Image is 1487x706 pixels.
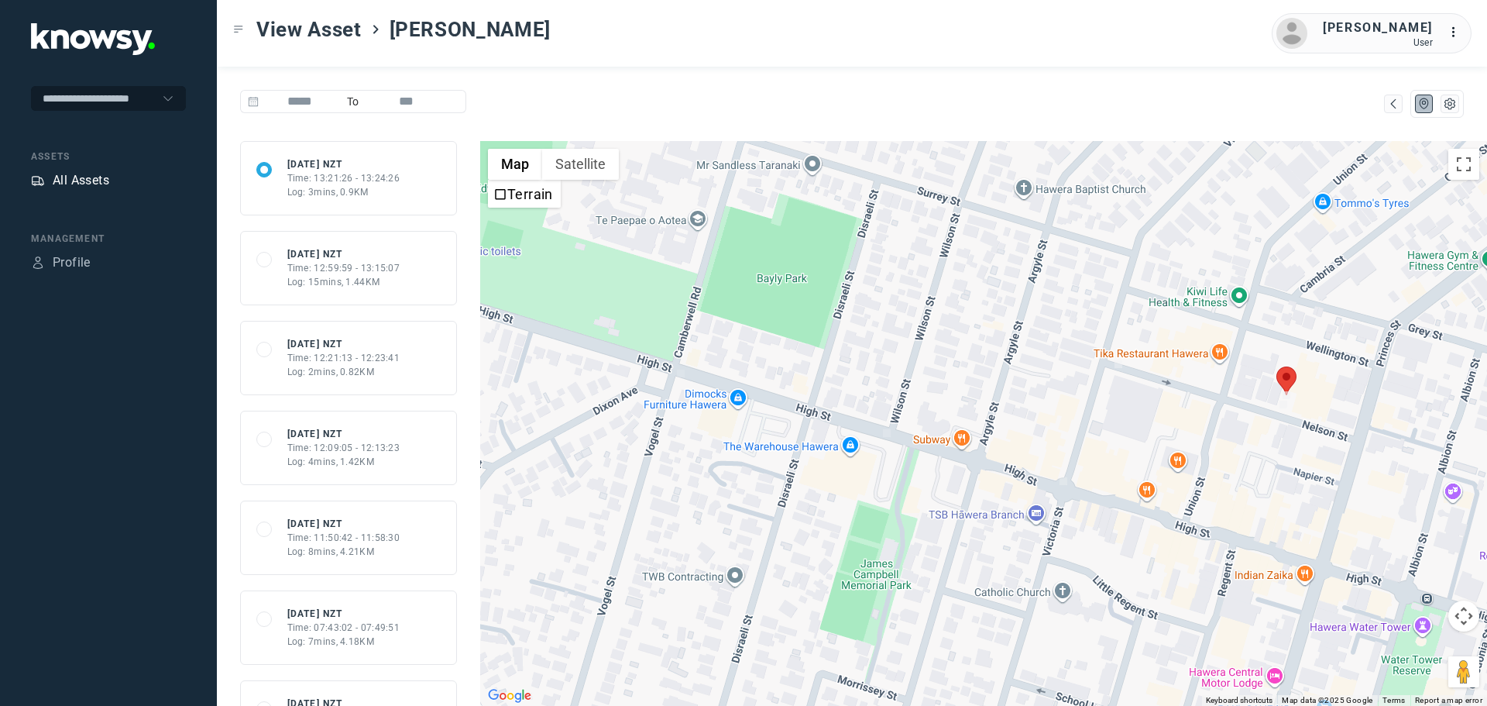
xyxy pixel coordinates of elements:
[1415,696,1482,704] a: Report a map error
[256,15,362,43] span: View Asset
[287,455,400,469] div: Log: 4mins, 1.42KM
[287,531,400,545] div: Time: 11:50:42 - 11:58:30
[484,686,535,706] img: Google
[390,15,551,43] span: [PERSON_NAME]
[1386,97,1400,111] div: Map
[287,545,400,559] div: Log: 8mins, 4.21KM
[287,247,400,261] div: [DATE] NZT
[1448,23,1467,44] div: :
[31,253,91,272] a: ProfileProfile
[31,256,45,270] div: Profile
[31,150,186,164] div: Assets
[488,149,542,180] button: Show street map
[341,90,366,113] span: To
[31,171,109,190] a: AssetsAll Assets
[31,232,186,246] div: Management
[1382,696,1406,704] a: Terms (opens in new tab)
[287,441,400,455] div: Time: 12:09:05 - 12:13:23
[1417,97,1431,111] div: Map
[1448,656,1479,687] button: Drag Pegman onto the map to open Street View
[287,427,400,441] div: [DATE] NZT
[287,607,400,621] div: [DATE] NZT
[287,621,400,635] div: Time: 07:43:02 - 07:49:51
[1448,23,1467,42] div: :
[287,275,400,289] div: Log: 15mins, 1.44KM
[31,23,155,55] img: Application Logo
[1206,695,1272,706] button: Keyboard shortcuts
[507,186,553,202] label: Terrain
[53,171,109,190] div: All Assets
[484,686,535,706] a: Open this area in Google Maps (opens a new window)
[1449,26,1465,38] tspan: ...
[1282,696,1372,704] span: Map data ©2025 Google
[1323,19,1433,37] div: [PERSON_NAME]
[287,261,400,275] div: Time: 12:59:59 - 13:15:07
[287,337,400,351] div: [DATE] NZT
[287,171,400,185] div: Time: 13:21:26 - 13:24:26
[1443,97,1457,111] div: List
[233,24,244,35] div: Toggle Menu
[488,180,561,208] ul: Show street map
[287,157,400,171] div: [DATE] NZT
[287,517,400,531] div: [DATE] NZT
[1323,37,1433,48] div: User
[1448,601,1479,632] button: Map camera controls
[31,174,45,188] div: Assets
[542,149,619,180] button: Show satellite imagery
[287,351,400,365] div: Time: 12:21:13 - 12:23:41
[1448,149,1479,180] button: Toggle fullscreen view
[489,181,559,206] li: Terrain
[369,23,382,36] div: >
[1276,18,1307,49] img: avatar.png
[287,365,400,379] div: Log: 2mins, 0.82KM
[287,185,400,199] div: Log: 3mins, 0.9KM
[53,253,91,272] div: Profile
[287,635,400,649] div: Log: 7mins, 4.18KM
